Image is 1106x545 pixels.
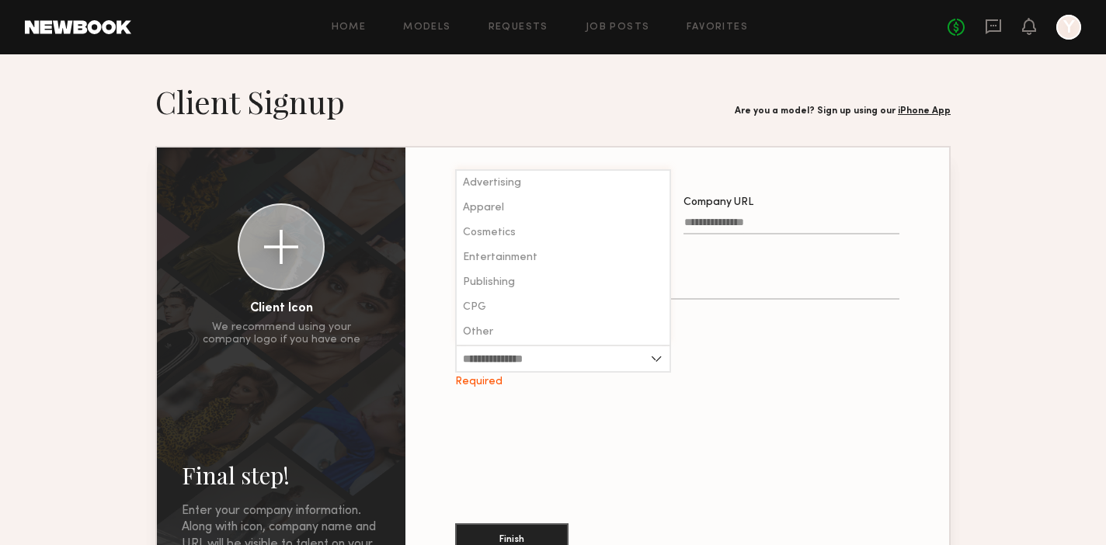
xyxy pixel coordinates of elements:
span: Other [463,327,493,338]
span: Publishing [463,277,515,288]
span: Entertainment [463,252,537,263]
a: Favorites [687,23,748,33]
h2: Final step! [182,460,381,491]
div: Client Icon [250,303,313,315]
div: Are you a model? Sign up using our [735,106,951,116]
span: Advertising [463,178,521,189]
a: Models [403,23,450,33]
a: Y [1056,15,1081,40]
a: Home [332,23,367,33]
div: Required [455,376,671,388]
a: Requests [489,23,548,33]
span: CPG [463,302,486,313]
span: Cosmetics [463,227,516,238]
input: Address [455,282,899,300]
span: Apparel [463,203,504,213]
h1: Client Signup [155,82,345,121]
div: We recommend using your company logo if you have one [203,321,360,346]
a: iPhone App [898,106,951,116]
input: Company URL [683,217,899,234]
div: Company URL [683,197,899,208]
div: Address [455,262,899,273]
a: Job Posts [586,23,650,33]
